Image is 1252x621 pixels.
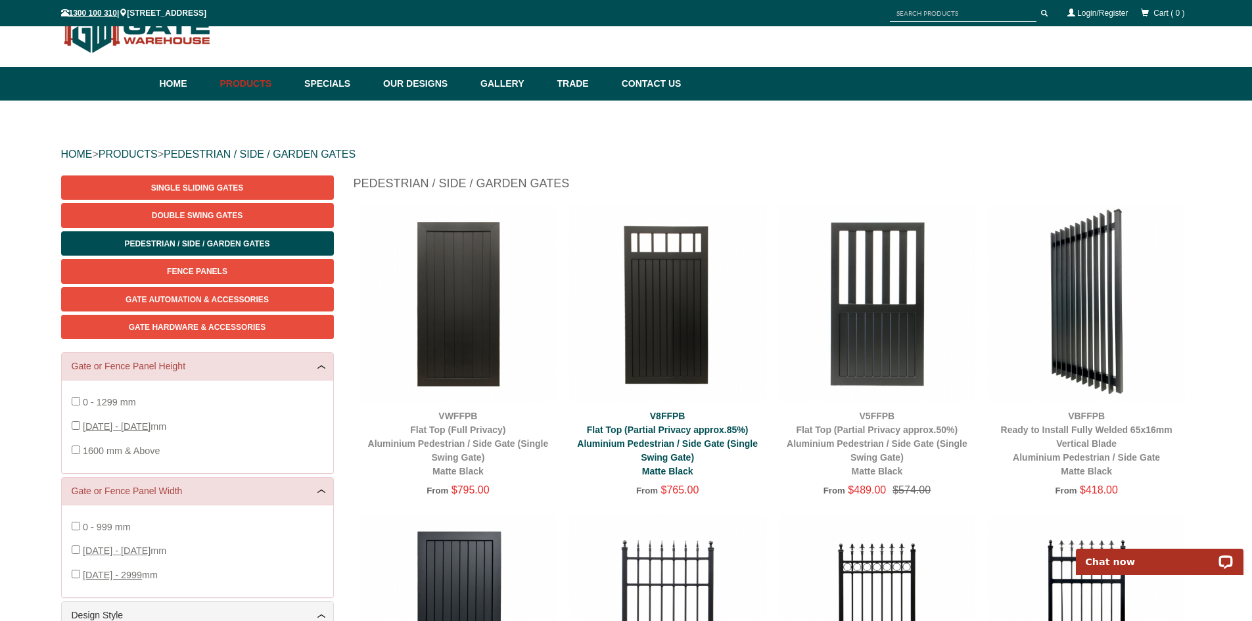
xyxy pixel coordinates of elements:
span: mm [83,421,166,432]
tcxspan: Call 1300 100 310 via 3CX [69,9,117,18]
span: $489.00 [848,484,886,495]
img: V5FFPB - Flat Top (Partial Privacy approx.50%) - Aluminium Pedestrian / Side Gate (Single Swing G... [779,205,975,402]
a: Login/Register [1077,9,1128,18]
span: $574.00 [886,484,931,495]
img: VBFFPB - Ready to Install Fully Welded 65x16mm Vertical Blade - Aluminium Pedestrian / Side Gate ... [988,205,1185,402]
a: Specials [298,67,377,101]
span: 0 - 1299 mm [83,397,136,407]
img: VWFFPB - Flat Top (Full Privacy) - Aluminium Pedestrian / Side Gate (Single Swing Gate) - Matte B... [360,205,557,402]
a: Home [160,67,214,101]
span: $418.00 [1080,484,1118,495]
div: > > [61,133,1192,175]
span: Gate Hardware & Accessories [129,323,266,332]
a: V5FFPBFlat Top (Partial Privacy approx.50%)Aluminium Pedestrian / Side Gate (Single Swing Gate)Ma... [787,411,967,476]
a: VBFFPBReady to Install Fully Welded 65x16mm Vertical BladeAluminium Pedestrian / Side GateMatte B... [1001,411,1172,476]
tcxspan: Call 1000 - 1999 via 3CX [83,545,151,556]
span: Cart ( 0 ) [1153,9,1184,18]
span: Fence Panels [167,267,227,276]
a: PRODUCTS [99,149,158,160]
a: Gate Hardware & Accessories [61,315,334,339]
a: Gallery [474,67,550,101]
span: Pedestrian / Side / Garden Gates [124,239,269,248]
span: From [1055,486,1077,495]
span: 0 - 999 mm [83,522,131,532]
a: Fence Panels [61,259,334,283]
span: mm [83,545,166,556]
span: | [STREET_ADDRESS] [61,9,206,18]
img: V8FFPB - Flat Top (Partial Privacy approx.85%) - Aluminium Pedestrian / Side Gate (Single Swing G... [569,205,766,402]
span: From [823,486,845,495]
a: Gate Automation & Accessories [61,287,334,311]
span: $795.00 [452,484,490,495]
a: HOME [61,149,93,160]
a: Contact Us [615,67,682,101]
span: Single Sliding Gates [151,183,243,193]
a: Double Swing Gates [61,203,334,227]
input: SEARCH PRODUCTS [890,5,1036,22]
span: mm [83,570,158,580]
tcxspan: Call 1300 - 1599 via 3CX [83,421,151,432]
a: Pedestrian / Side / Garden Gates [61,231,334,256]
a: Our Designs [377,67,474,101]
a: Trade [550,67,614,101]
span: 1600 mm & Above [83,446,160,456]
a: Products [214,67,298,101]
a: VWFFPBFlat Top (Full Privacy)Aluminium Pedestrian / Side Gate (Single Swing Gate)Matte Black [368,411,549,476]
a: Gate or Fence Panel Height [72,359,323,373]
span: From [636,486,658,495]
tcxspan: Call 2000 - 2999 via 3CX [83,570,142,580]
a: V8FFPBFlat Top (Partial Privacy approx.85%)Aluminium Pedestrian / Side Gate (Single Swing Gate)Ma... [577,411,758,476]
a: Single Sliding Gates [61,175,334,200]
span: Double Swing Gates [152,211,243,220]
span: Gate Automation & Accessories [126,295,269,304]
a: Gate or Fence Panel Width [72,484,323,498]
span: From [427,486,448,495]
iframe: LiveChat chat widget [1067,534,1252,575]
span: $765.00 [661,484,699,495]
a: PEDESTRIAN / SIDE / GARDEN GATES [164,149,356,160]
h1: Pedestrian / Side / Garden Gates [354,175,1192,198]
